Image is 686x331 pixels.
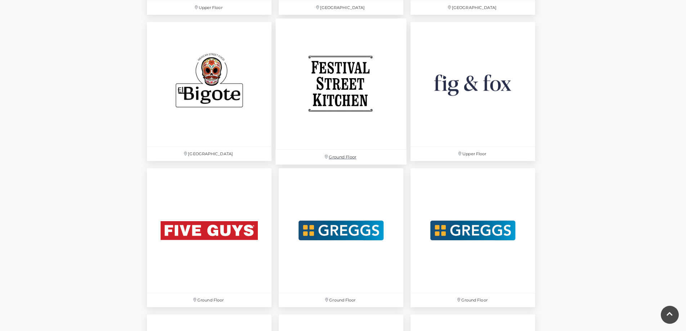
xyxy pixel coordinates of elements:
a: Ground Floor [275,165,407,311]
p: Upper Floor [411,147,535,161]
p: [GEOGRAPHIC_DATA] [147,147,272,161]
a: Ground Floor [407,165,539,311]
p: [GEOGRAPHIC_DATA] [411,1,535,15]
p: Ground Floor [275,150,407,165]
a: Upper Floor [407,18,539,165]
p: Ground Floor [411,293,535,307]
a: Ground Floor [143,165,275,311]
p: Upper Floor [147,1,272,15]
p: Ground Floor [147,293,272,307]
p: Ground Floor [279,293,403,307]
p: [GEOGRAPHIC_DATA] [279,1,403,15]
a: [GEOGRAPHIC_DATA] [143,18,275,165]
a: Ground Floor [272,15,411,169]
